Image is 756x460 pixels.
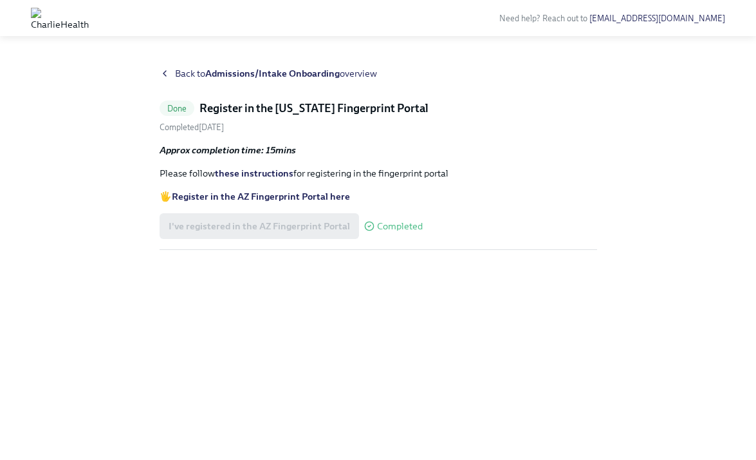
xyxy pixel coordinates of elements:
[160,104,195,113] span: Done
[31,8,89,28] img: CharlieHealth
[160,122,224,132] span: Thursday, August 28th 2025, 5:02 pm
[377,222,423,231] span: Completed
[160,67,597,80] a: Back toAdmissions/Intake Onboardingoverview
[172,191,350,202] a: Register in the AZ Fingerprint Portal here
[160,167,597,180] p: Please follow for registering in the fingerprint portal
[199,101,429,116] h5: Register in the [US_STATE] Fingerprint Portal
[160,190,597,203] p: 🖐️
[205,68,340,79] strong: Admissions/Intake Onboarding
[589,14,725,23] a: [EMAIL_ADDRESS][DOMAIN_NAME]
[160,144,296,156] strong: Approx completion time: 15mins
[499,14,725,23] span: Need help? Reach out to
[175,67,377,80] span: Back to overview
[215,168,293,179] a: these instructions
